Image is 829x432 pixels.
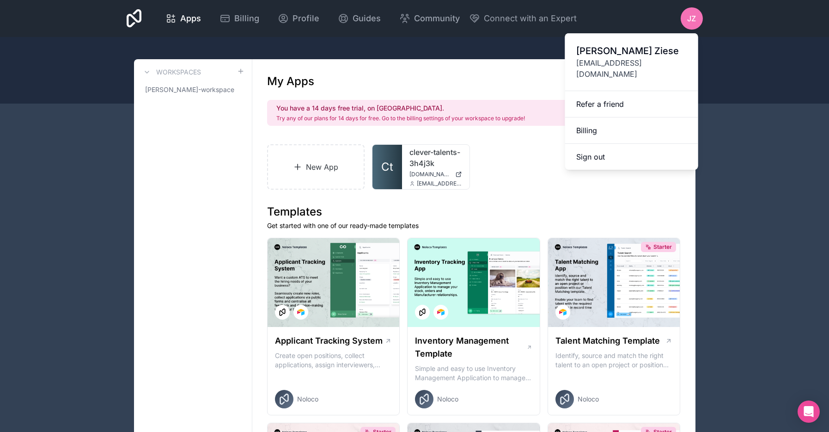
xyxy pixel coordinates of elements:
[141,67,201,78] a: Workspaces
[275,351,392,370] p: Create open positions, collect applications, assign interviewers, centralise candidate feedback a...
[156,68,201,77] h3: Workspaces
[276,104,525,113] h2: You have a 14 days free trial, on [GEOGRAPHIC_DATA].
[565,144,698,170] button: Sign out
[555,334,660,347] h1: Talent Matching Template
[353,12,381,25] span: Guides
[565,117,698,144] a: Billing
[293,12,319,25] span: Profile
[267,221,681,230] p: Get started with one of our ready-made templates
[437,309,445,316] img: Airtable Logo
[275,334,383,347] h1: Applicant Tracking System
[212,8,267,29] a: Billing
[687,13,696,24] span: JZ
[414,12,460,25] span: Community
[297,309,305,316] img: Airtable Logo
[276,115,525,122] p: Try any of our plans for 14 days for free. Go to the billing settings of your workspace to upgrade!
[576,57,687,80] span: [EMAIL_ADDRESS][DOMAIN_NAME]
[417,180,462,187] span: [EMAIL_ADDRESS][DOMAIN_NAME]
[330,8,388,29] a: Guides
[234,12,259,25] span: Billing
[484,12,577,25] span: Connect with an Expert
[145,85,234,94] span: [PERSON_NAME]-workspace
[141,81,244,98] a: [PERSON_NAME]-workspace
[576,44,687,57] span: [PERSON_NAME] Ziese
[653,243,672,251] span: Starter
[409,171,462,178] a: [DOMAIN_NAME]
[559,309,567,316] img: Airtable Logo
[392,8,467,29] a: Community
[415,334,526,360] h1: Inventory Management Template
[372,145,402,189] a: Ct
[469,12,577,25] button: Connect with an Expert
[158,8,208,29] a: Apps
[267,144,365,190] a: New App
[180,12,201,25] span: Apps
[415,364,532,383] p: Simple and easy to use Inventory Management Application to manage your stock, orders and Manufact...
[267,74,314,89] h1: My Apps
[267,204,681,219] h1: Templates
[270,8,327,29] a: Profile
[409,171,451,178] span: [DOMAIN_NAME]
[578,395,599,404] span: Noloco
[381,160,393,174] span: Ct
[409,147,462,169] a: clever-talents-3h4j3k
[565,91,698,117] a: Refer a friend
[437,395,458,404] span: Noloco
[798,401,820,423] div: Open Intercom Messenger
[297,395,318,404] span: Noloco
[555,351,673,370] p: Identify, source and match the right talent to an open project or position with our Talent Matchi...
